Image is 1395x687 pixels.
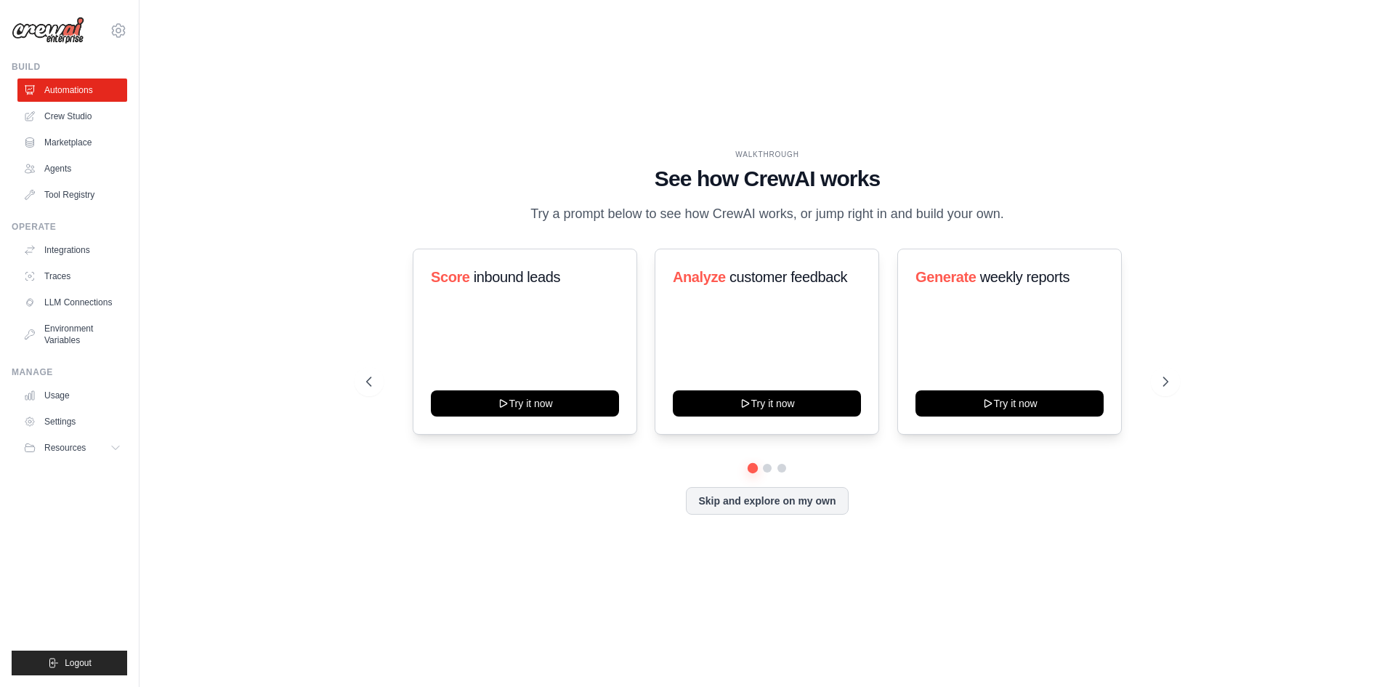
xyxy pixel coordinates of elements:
[17,384,127,407] a: Usage
[431,390,619,417] button: Try it now
[673,390,861,417] button: Try it now
[12,61,127,73] div: Build
[366,166,1168,192] h1: See how CrewAI works
[366,149,1168,160] div: WALKTHROUGH
[17,291,127,314] a: LLM Connections
[44,442,86,454] span: Resources
[673,269,726,285] span: Analyze
[17,157,127,180] a: Agents
[915,269,976,285] span: Generate
[17,238,127,262] a: Integrations
[979,269,1069,285] span: weekly reports
[17,183,127,206] a: Tool Registry
[17,436,127,459] button: Resources
[12,221,127,233] div: Operate
[12,17,84,44] img: Logo
[431,269,470,285] span: Score
[65,657,92,669] span: Logout
[523,204,1011,225] p: Try a prompt below to see how CrewAI works, or jump right in and build your own.
[12,651,127,675] button: Logout
[17,265,127,288] a: Traces
[17,79,127,102] a: Automations
[17,317,127,352] a: Environment Variables
[686,487,848,515] button: Skip and explore on my own
[915,390,1104,417] button: Try it now
[12,366,127,378] div: Manage
[17,410,127,433] a: Settings
[474,269,560,285] span: inbound leads
[17,105,127,128] a: Crew Studio
[17,131,127,154] a: Marketplace
[729,269,847,285] span: customer feedback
